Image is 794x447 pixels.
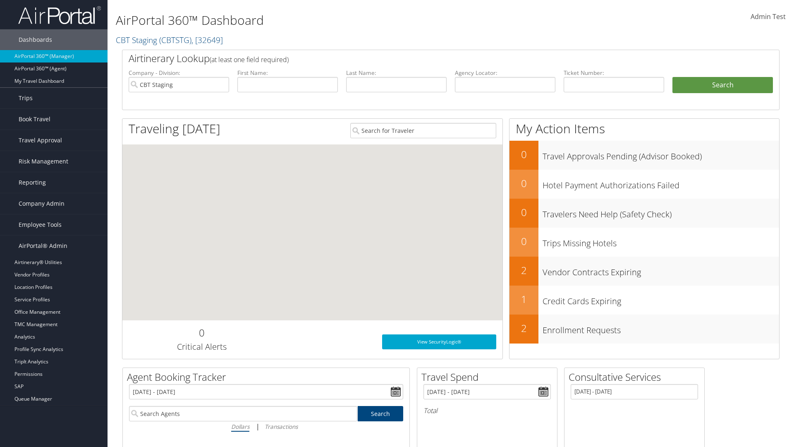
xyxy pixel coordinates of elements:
[509,315,779,344] a: 2Enrollment Requests
[116,34,223,46] a: CBT Staging
[350,123,496,138] input: Search for Traveler
[382,334,496,349] a: View SecurityLogic®
[543,175,779,191] h3: Hotel Payment Authorizations Failed
[19,193,65,214] span: Company Admin
[19,109,50,130] span: Book Travel
[569,370,704,384] h2: Consultative Services
[421,370,557,384] h2: Travel Spend
[509,292,538,306] h2: 1
[509,199,779,228] a: 0Travelers Need Help (Safety Check)
[358,406,404,421] a: Search
[210,55,289,64] span: (at least one field required)
[672,77,773,94] button: Search
[129,120,220,137] h1: Traveling [DATE]
[509,120,779,137] h1: My Action Items
[19,130,62,151] span: Travel Approval
[265,423,298,430] i: Transactions
[564,69,664,77] label: Ticket Number:
[509,286,779,315] a: 1Credit Cards Expiring
[18,5,101,25] img: airportal-logo.png
[509,257,779,286] a: 2Vendor Contracts Expiring
[543,233,779,249] h3: Trips Missing Hotels
[19,29,52,50] span: Dashboards
[509,141,779,170] a: 0Travel Approvals Pending (Advisor Booked)
[346,69,447,77] label: Last Name:
[19,88,33,108] span: Trips
[19,172,46,193] span: Reporting
[509,228,779,257] a: 0Trips Missing Hotels
[19,236,67,256] span: AirPortal® Admin
[509,176,538,190] h2: 0
[423,406,551,415] h6: Total
[509,147,538,161] h2: 0
[129,51,718,65] h2: Airtinerary Lookup
[191,34,223,46] span: , [ 32649 ]
[237,69,338,77] label: First Name:
[129,421,403,432] div: |
[509,205,538,219] h2: 0
[129,406,357,421] input: Search Agents
[751,4,786,30] a: Admin Test
[543,291,779,307] h3: Credit Cards Expiring
[159,34,191,46] span: ( CBTSTG )
[127,370,409,384] h2: Agent Booking Tracker
[751,12,786,21] span: Admin Test
[543,147,779,162] h3: Travel Approvals Pending (Advisor Booked)
[543,204,779,220] h3: Travelers Need Help (Safety Check)
[543,262,779,278] h3: Vendor Contracts Expiring
[509,321,538,335] h2: 2
[19,151,68,172] span: Risk Management
[509,170,779,199] a: 0Hotel Payment Authorizations Failed
[129,69,229,77] label: Company - Division:
[455,69,555,77] label: Agency Locator:
[129,326,275,340] h2: 0
[19,214,62,235] span: Employee Tools
[509,234,538,248] h2: 0
[543,320,779,336] h3: Enrollment Requests
[116,12,562,29] h1: AirPortal 360™ Dashboard
[509,263,538,277] h2: 2
[231,423,249,430] i: Dollars
[129,341,275,353] h3: Critical Alerts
